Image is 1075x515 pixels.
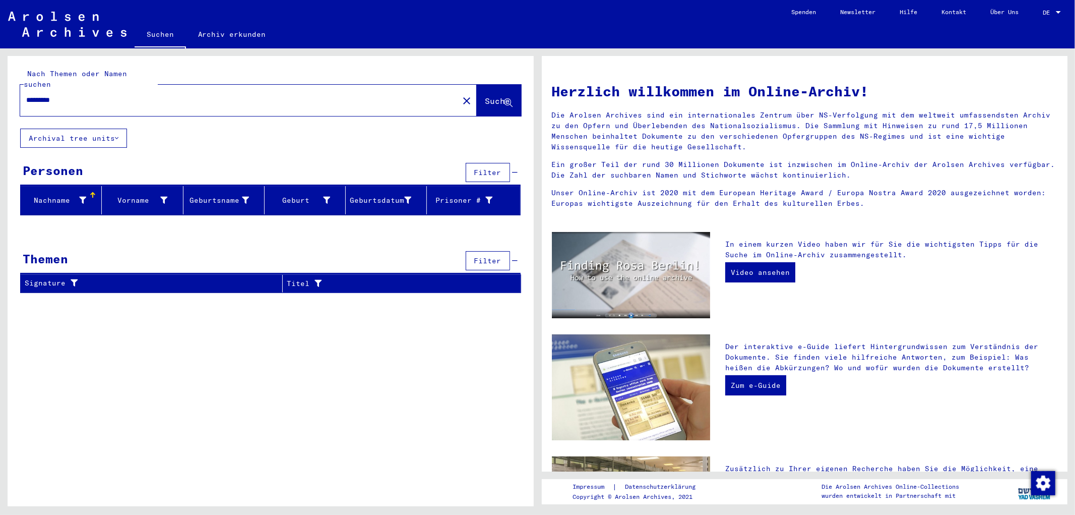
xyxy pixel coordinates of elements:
[725,464,1057,506] p: Zusätzlich zu Ihrer eigenen Recherche haben Sie die Möglichkeit, eine Anfrage an die Arolsen Arch...
[725,341,1057,373] p: Der interaktive e-Guide liefert Hintergrundwissen zum Verständnis der Dokumente. Sie finden viele...
[25,275,282,292] div: Signature
[187,192,264,208] div: Geburtsname
[485,96,511,106] span: Suche
[24,69,127,89] mat-label: Nach Themen oder Namen suchen
[552,81,1058,102] h1: Herzlich willkommen im Online-Archiv!
[1016,479,1054,504] img: yv_logo.png
[552,188,1058,209] p: Unser Online-Archiv ist 2020 mit dem European Heritage Award / Europa Nostra Award 2020 ausgezeic...
[135,22,186,48] a: Suchen
[477,85,521,116] button: Suche
[573,482,708,492] div: |
[617,482,708,492] a: Datenschutzerklärung
[21,186,102,214] mat-header-cell: Nachname
[269,195,330,206] div: Geburt‏
[20,129,127,148] button: Archival tree units
[725,375,786,395] a: Zum e-Guide
[287,278,495,289] div: Titel
[461,95,473,107] mat-icon: close
[350,195,411,206] div: Geburtsdatum
[725,262,795,282] a: Video ansehen
[821,491,959,500] p: wurden entwickelt in Partnerschaft mit
[573,482,612,492] a: Impressum
[466,251,510,270] button: Filter
[25,192,101,208] div: Nachname
[25,195,86,206] div: Nachname
[1031,471,1055,495] img: Zustimmung ändern
[474,168,501,177] span: Filter
[8,12,127,37] img: Arolsen_neg.svg
[457,90,477,110] button: Clear
[466,163,510,182] button: Filter
[552,232,710,318] img: video.jpg
[1043,9,1054,16] span: DE
[106,195,167,206] div: Vorname
[350,192,426,208] div: Geburtsdatum
[573,492,708,501] p: Copyright © Arolsen Archives, 2021
[187,195,249,206] div: Geburtsname
[265,186,346,214] mat-header-cell: Geburt‏
[474,256,501,265] span: Filter
[427,186,520,214] mat-header-cell: Prisoner #
[431,192,508,208] div: Prisoner #
[186,22,278,46] a: Archiv erkunden
[183,186,265,214] mat-header-cell: Geburtsname
[23,161,83,180] div: Personen
[552,110,1058,152] p: Die Arolsen Archives sind ein internationales Zentrum über NS-Verfolgung mit dem weltweit umfasse...
[106,192,182,208] div: Vorname
[552,159,1058,181] p: Ein großer Teil der rund 30 Millionen Dokumente ist inzwischen im Online-Archiv der Arolsen Archi...
[346,186,427,214] mat-header-cell: Geburtsdatum
[25,278,270,289] div: Signature
[23,250,68,268] div: Themen
[821,482,959,491] p: Die Arolsen Archives Online-Collections
[552,334,710,440] img: eguide.jpg
[725,239,1057,260] p: In einem kurzen Video haben wir für Sie die wichtigsten Tipps für die Suche im Online-Archiv zusa...
[102,186,183,214] mat-header-cell: Vorname
[431,195,492,206] div: Prisoner #
[287,275,508,292] div: Titel
[269,192,345,208] div: Geburt‏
